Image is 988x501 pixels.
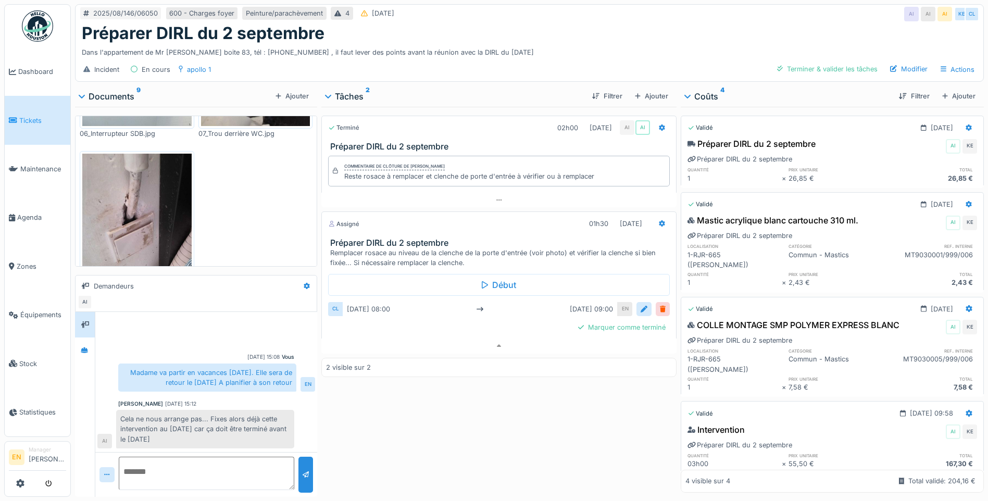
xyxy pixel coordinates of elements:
div: [DATE] 08:00 [DATE] 09:00 [343,302,618,316]
h1: Préparer DIRL du 2 septembre [82,23,324,43]
div: 1 [687,173,782,183]
div: EN [301,377,315,392]
div: 03h00 [687,459,782,469]
span: Statistiques [19,407,66,417]
div: CL [965,7,979,21]
h6: total [883,166,977,173]
div: KE [954,7,969,21]
div: AI [620,120,634,135]
a: EN Manager[PERSON_NAME] [9,446,66,471]
h6: prix unitaire [789,166,883,173]
div: Madame va partir en vacances [DATE]. Elle sera de retour le [DATE] A planifier à son retour [118,364,296,392]
h6: total [883,375,977,382]
div: 2,43 € [883,278,977,287]
h6: total [883,452,977,459]
h6: localisation [687,243,782,249]
div: [DATE] [931,304,953,314]
a: Équipements [5,291,70,339]
h6: prix unitaire [789,452,883,459]
img: Badge_color-CXgf-gQk.svg [22,10,53,42]
div: Intervention [687,423,745,436]
div: Tâches [326,90,583,103]
a: Agenda [5,193,70,242]
div: KE [962,320,977,334]
div: Terminé [328,123,359,132]
div: [DATE] 09:58 [910,408,953,418]
div: AI [904,7,919,21]
div: Préparer DIRL du 2 septembre [687,137,816,150]
h6: ref. interne [883,243,977,249]
span: Équipements [20,310,66,320]
div: 1-RJR-665 ([PERSON_NAME]) [687,354,782,374]
div: 01h30 [589,219,608,229]
div: × [782,173,789,183]
div: 06_Interrupteur SDB.jpg [80,129,194,139]
div: AI [78,295,92,309]
sup: 2 [366,90,370,103]
li: [PERSON_NAME] [29,446,66,468]
h6: quantité [687,375,782,382]
img: bicgon94zse26x63hdpar4kx57jq [82,154,192,299]
div: AI [921,7,935,21]
div: CL [328,302,343,316]
sup: 4 [720,90,724,103]
div: 02h00 [557,123,578,133]
div: AI [937,7,952,21]
div: MT9030005/999/006 [883,354,977,374]
div: Filtrer [588,89,627,103]
h6: prix unitaire [789,375,883,382]
div: × [782,278,789,287]
h3: Préparer DIRL du 2 septembre [330,238,672,248]
h6: localisation [687,347,782,354]
h6: total [883,271,977,278]
div: AI [97,434,112,448]
div: 7,58 € [883,382,977,392]
div: Commun - Mastics [789,250,883,270]
h6: quantité [687,452,782,459]
div: [DATE] [372,8,394,18]
div: 2025/08/146/06050 [93,8,158,18]
div: [DATE] [931,123,953,133]
div: AI [946,320,960,334]
div: KE [962,216,977,230]
div: Modifier [886,62,932,76]
a: Statistiques [5,388,70,436]
div: 2 visible sur 2 [326,362,371,372]
div: Ajouter [631,89,672,103]
div: Commentaire de clôture de [PERSON_NAME] [344,163,445,170]
div: 55,50 € [789,459,883,469]
div: Validé [687,123,713,132]
div: Validé [687,305,713,314]
div: Total validé: 204,16 € [908,477,976,486]
div: [DATE] [620,219,642,229]
div: Reste rosace à remplacer et clenche de porte d'entrée à vérifier ou à remplacer [344,171,594,181]
div: AI [946,424,960,439]
div: Validé [687,200,713,209]
div: KE [962,424,977,439]
div: Documents [79,90,271,103]
h6: quantité [687,166,782,173]
a: Stock [5,339,70,387]
h6: catégorie [789,243,883,249]
div: 7,58 € [789,382,883,392]
div: Filtrer [895,89,933,103]
div: Dans l'appartement de Mr [PERSON_NAME] boite 83, tél : [PHONE_NUMBER] , il faut lever des points ... [82,43,977,57]
div: [DATE] [590,123,612,133]
div: KE [962,139,977,154]
a: Dashboard [5,47,70,96]
div: 1-RJR-665 ([PERSON_NAME]) [687,250,782,270]
span: Dashboard [18,67,66,77]
span: Stock [19,359,66,369]
div: × [782,459,789,469]
h3: Préparer DIRL du 2 septembre [330,142,672,152]
div: Cela ne nous arrange pas... Fixes alors déjà cette intervention au [DATE] car ça doit être termin... [116,410,294,448]
li: EN [9,449,24,465]
span: Tickets [19,116,66,126]
div: AI [635,120,650,135]
div: apollo 1 [187,65,211,74]
div: Manager [29,446,66,454]
span: Zones [17,261,66,271]
div: Terminer & valider les tâches [773,62,882,76]
div: Mastic acrylique blanc cartouche 310 ml. [687,214,858,227]
div: En cours [142,65,170,74]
